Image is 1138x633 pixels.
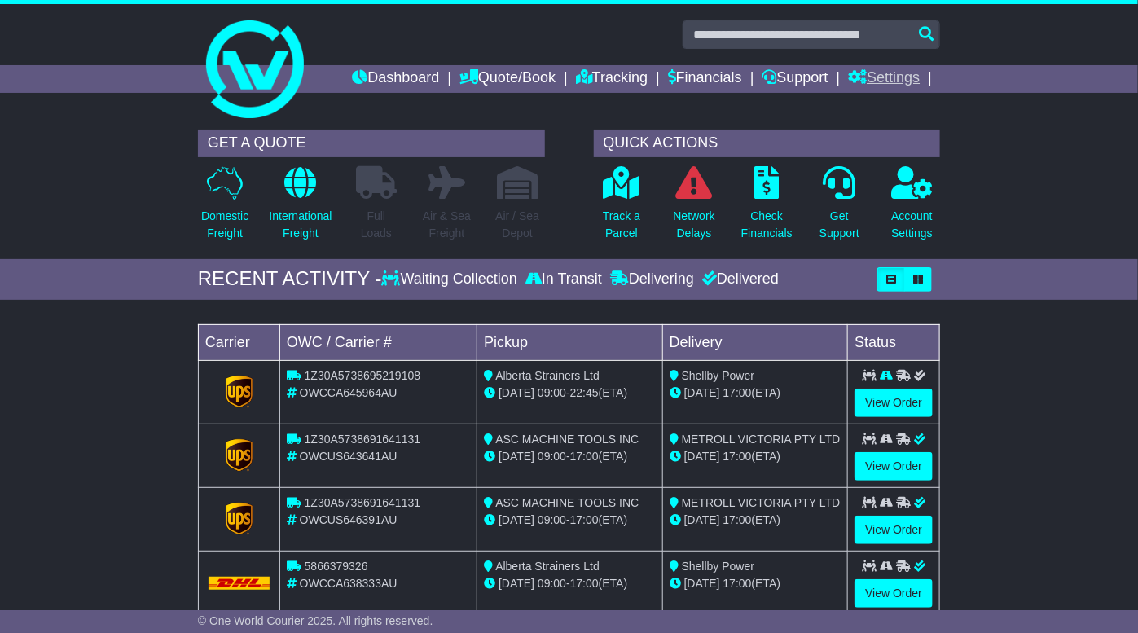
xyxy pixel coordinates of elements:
[741,208,793,242] p: Check Financials
[890,165,934,251] a: AccountSettings
[198,614,433,627] span: © One World Courier 2025. All rights reserved.
[201,208,248,242] p: Domestic Freight
[740,165,793,251] a: CheckFinancials
[538,450,566,463] span: 09:00
[673,165,716,251] a: NetworkDelays
[269,208,332,242] p: International Freight
[352,65,439,93] a: Dashboard
[300,577,398,590] span: OWCCA638333AU
[848,324,940,360] td: Status
[198,267,382,291] div: RECENT ACTIVITY -
[538,513,566,526] span: 09:00
[682,433,841,446] span: METROLL VICTORIA PTY LTD
[594,130,941,157] div: QUICK ACTIONS
[762,65,828,93] a: Support
[670,512,841,529] div: (ETA)
[499,577,534,590] span: [DATE]
[602,165,641,251] a: Track aParcel
[723,577,752,590] span: 17:00
[576,65,648,93] a: Tracking
[670,448,841,465] div: (ETA)
[382,270,521,288] div: Waiting Collection
[499,450,534,463] span: [DATE]
[570,450,599,463] span: 17:00
[682,560,755,573] span: Shellby Power
[855,516,933,544] a: View Order
[198,324,279,360] td: Carrier
[848,65,920,93] a: Settings
[300,513,398,526] span: OWCUS646391AU
[484,575,656,592] div: - (ETA)
[723,386,752,399] span: 17:00
[484,385,656,402] div: - (ETA)
[495,496,639,509] span: ASC MACHINE TOOLS INC
[723,450,752,463] span: 17:00
[499,386,534,399] span: [DATE]
[684,513,720,526] span: [DATE]
[570,386,599,399] span: 22:45
[356,208,397,242] p: Full Loads
[891,208,933,242] p: Account Settings
[495,560,600,573] span: Alberta Strainers Ltd
[499,513,534,526] span: [DATE]
[495,369,600,382] span: Alberta Strainers Ltd
[459,65,556,93] a: Quote/Book
[538,577,566,590] span: 09:00
[819,165,860,251] a: GetSupport
[698,270,779,288] div: Delivered
[538,386,566,399] span: 09:00
[855,389,933,417] a: View Order
[603,208,640,242] p: Track a Parcel
[226,439,253,472] img: GetCarrierServiceLogo
[684,450,720,463] span: [DATE]
[209,577,270,590] img: DHL.png
[495,433,639,446] span: ASC MACHINE TOOLS INC
[300,386,398,399] span: OWCCA645964AU
[682,369,755,382] span: Shellby Power
[684,577,720,590] span: [DATE]
[570,577,599,590] span: 17:00
[268,165,332,251] a: InternationalFreight
[723,513,752,526] span: 17:00
[674,208,715,242] p: Network Delays
[305,433,420,446] span: 1Z30A5738691641131
[198,130,545,157] div: GET A QUOTE
[300,450,398,463] span: OWCUS643641AU
[819,208,859,242] p: Get Support
[226,376,253,408] img: GetCarrierServiceLogo
[305,496,420,509] span: 1Z30A5738691641131
[855,579,933,608] a: View Order
[570,513,599,526] span: 17:00
[423,208,471,242] p: Air & Sea Freight
[668,65,742,93] a: Financials
[226,503,253,535] img: GetCarrierServiceLogo
[200,165,249,251] a: DomesticFreight
[495,208,539,242] p: Air / Sea Depot
[305,560,368,573] span: 5866379326
[477,324,663,360] td: Pickup
[484,512,656,529] div: - (ETA)
[855,452,933,481] a: View Order
[682,496,841,509] span: METROLL VICTORIA PTY LTD
[279,324,477,360] td: OWC / Carrier #
[484,448,656,465] div: - (ETA)
[670,385,841,402] div: (ETA)
[662,324,848,360] td: Delivery
[670,575,841,592] div: (ETA)
[305,369,420,382] span: 1Z30A5738695219108
[684,386,720,399] span: [DATE]
[521,270,606,288] div: In Transit
[606,270,698,288] div: Delivering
